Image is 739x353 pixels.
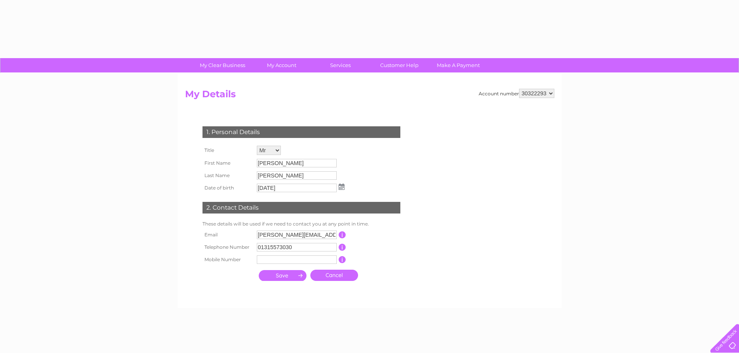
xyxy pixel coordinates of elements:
img: ... [339,184,344,190]
a: My Clear Business [190,58,254,72]
div: 2. Contact Details [202,202,400,214]
th: First Name [201,157,255,169]
a: My Account [249,58,313,72]
a: Customer Help [367,58,431,72]
a: Make A Payment [426,58,490,72]
input: Information [339,256,346,263]
a: Cancel [310,270,358,281]
th: Mobile Number [201,253,255,266]
th: Email [201,229,255,241]
th: Date of birth [201,182,255,194]
th: Telephone Number [201,241,255,253]
th: Last Name [201,169,255,182]
input: Submit [259,270,306,281]
div: Account number [479,89,554,98]
h2: My Details [185,89,554,103]
td: These details will be used if we need to contact you at any point in time. [201,219,402,229]
input: Information [339,231,346,238]
input: Information [339,244,346,251]
a: Services [308,58,372,72]
div: 1. Personal Details [202,126,400,138]
th: Title [201,144,255,157]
